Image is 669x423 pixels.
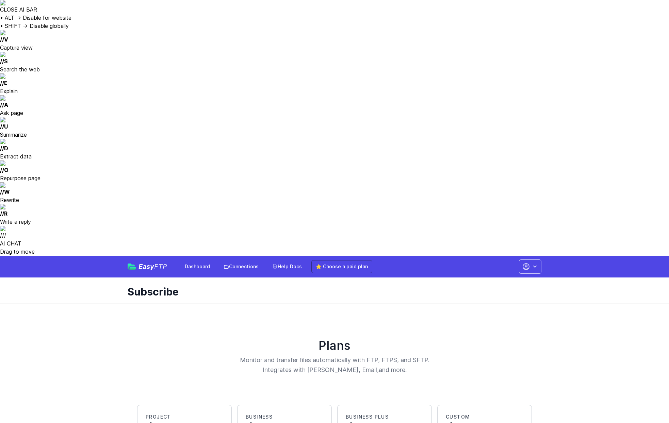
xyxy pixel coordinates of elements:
[268,260,306,273] a: Help Docs
[146,413,223,420] h2: Project
[128,263,167,270] a: EasyFTP
[128,286,536,298] h1: Subscribe
[246,413,323,420] h2: Business
[181,260,214,273] a: Dashboard
[201,355,468,375] p: Monitor and transfer files automatically with FTP, FTPS, and SFTP. Integrates with [PERSON_NAME],...
[311,260,372,273] a: ⭐ Choose a paid plan
[154,263,167,271] span: FTP
[134,339,535,352] h1: Plans
[446,413,523,420] h2: Custom
[128,264,136,270] img: easyftp_logo.png
[219,260,263,273] a: Connections
[346,413,423,420] h2: Business Plus
[138,263,167,270] span: Easy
